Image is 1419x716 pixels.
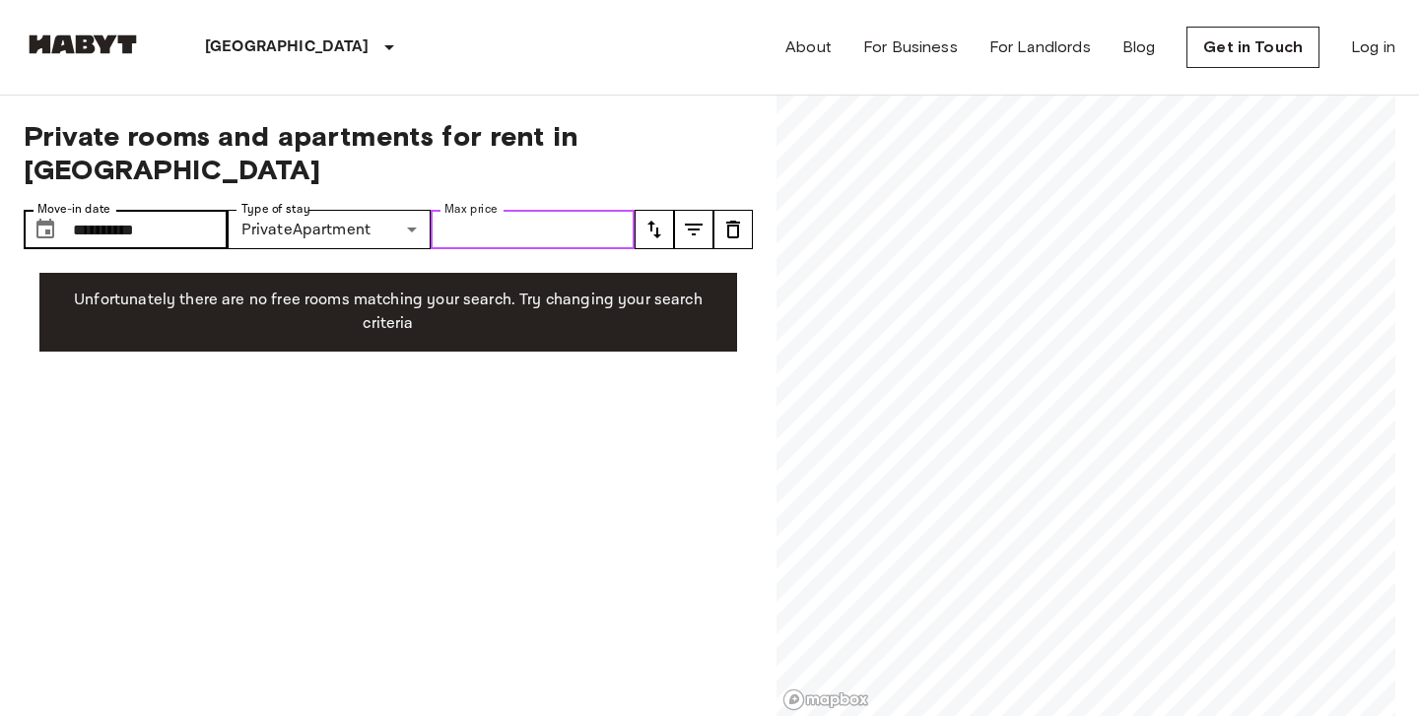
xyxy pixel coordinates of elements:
a: Log in [1351,35,1395,59]
button: tune [674,210,713,249]
div: PrivateApartment [228,210,432,249]
button: Choose date, selected date is 1 Oct 2025 [26,210,65,249]
p: Unfortunately there are no free rooms matching your search. Try changing your search criteria [55,289,721,336]
button: tune [713,210,753,249]
a: For Landlords [989,35,1091,59]
a: For Business [863,35,958,59]
span: Private rooms and apartments for rent in [GEOGRAPHIC_DATA] [24,119,753,186]
label: Max price [444,201,498,218]
a: About [785,35,832,59]
a: Get in Touch [1186,27,1319,68]
a: Mapbox logo [782,688,869,711]
p: [GEOGRAPHIC_DATA] [205,35,370,59]
label: Type of stay [241,201,310,218]
img: Habyt [24,34,142,54]
button: tune [635,210,674,249]
label: Move-in date [37,201,110,218]
a: Blog [1122,35,1156,59]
